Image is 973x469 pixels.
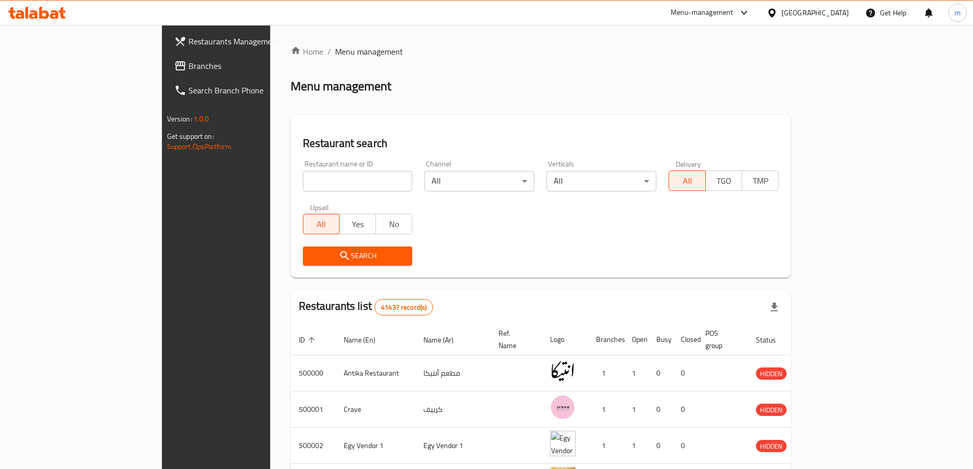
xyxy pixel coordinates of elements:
td: 1 [624,355,648,391]
div: All [424,171,534,191]
span: Name (Ar) [423,334,467,346]
li: / [327,45,331,58]
td: 0 [673,355,697,391]
span: m [955,7,961,18]
th: Closed [673,324,697,355]
td: 1 [624,391,648,428]
span: POS group [705,327,735,352]
input: Search for restaurant name or ID.. [303,171,413,191]
span: Search Branch Phone [188,84,316,96]
label: Delivery [676,160,701,167]
span: Version: [167,112,192,126]
div: All [547,171,656,191]
img: Egy Vendor 1 [550,431,576,456]
span: Menu management [335,45,403,58]
span: TMP [746,174,774,188]
th: Branches [588,324,624,355]
h2: Menu management [291,78,391,94]
label: Upsell [310,204,329,211]
button: TGO [705,170,742,191]
td: Crave [336,391,415,428]
button: Search [303,246,413,265]
div: Export file [762,295,787,319]
a: Branches [166,54,324,78]
span: Status [756,334,789,346]
td: Egy Vendor 1 [336,428,415,464]
span: All [307,217,336,232]
td: Antika Restaurant [336,355,415,391]
div: Menu-management [671,7,733,19]
td: 1 [588,428,624,464]
button: TMP [742,170,778,191]
span: TGO [710,174,738,188]
img: Antika Restaurant [550,358,576,384]
td: 0 [673,391,697,428]
span: Name (En) [344,334,389,346]
span: 1.0.0 [194,112,209,126]
div: HIDDEN [756,440,787,452]
button: All [669,170,705,191]
nav: breadcrumb [291,45,791,58]
th: Open [624,324,648,355]
td: Egy Vendor 1 [415,428,490,464]
h2: Restaurant search [303,136,779,151]
td: 1 [588,355,624,391]
span: Yes [344,217,372,232]
a: Support.OpsPlatform [167,140,232,153]
button: Yes [339,214,376,234]
td: 0 [673,428,697,464]
div: [GEOGRAPHIC_DATA] [781,7,849,18]
th: Busy [648,324,673,355]
td: مطعم أنتيكا [415,355,490,391]
span: Branches [188,60,316,72]
img: Crave [550,394,576,420]
span: ID [299,334,318,346]
h2: Restaurants list [299,299,434,315]
span: Restaurants Management [188,35,316,47]
span: HIDDEN [756,440,787,452]
a: Search Branch Phone [166,78,324,103]
th: Logo [542,324,588,355]
td: 0 [648,428,673,464]
td: 0 [648,355,673,391]
a: Restaurants Management [166,29,324,54]
span: HIDDEN [756,404,787,416]
span: No [380,217,408,232]
span: Get support on: [167,130,214,143]
span: 41437 record(s) [375,303,433,312]
span: All [673,174,701,188]
button: No [375,214,412,234]
span: HIDDEN [756,368,787,380]
span: Ref. Name [499,327,530,352]
button: All [303,214,340,234]
td: 1 [588,391,624,428]
td: 0 [648,391,673,428]
td: كرييف [415,391,490,428]
td: 1 [624,428,648,464]
span: Search [311,250,405,262]
div: Total records count [374,299,433,315]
